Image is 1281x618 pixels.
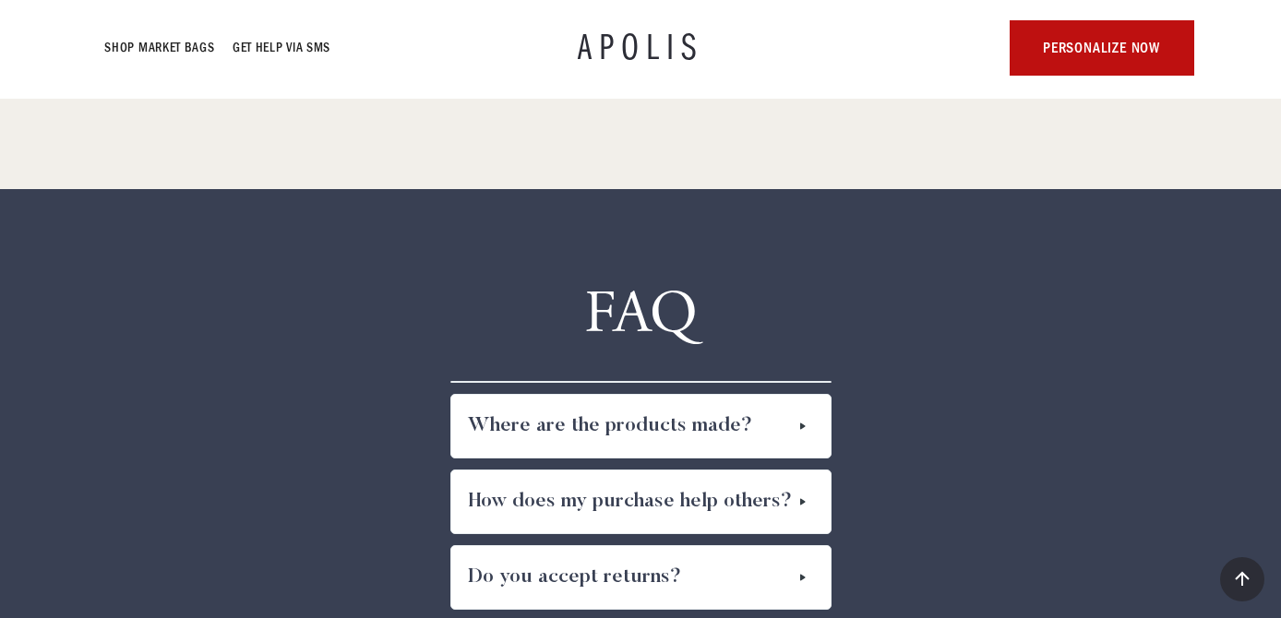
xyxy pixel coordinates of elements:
a: GET HELP VIA SMS [233,37,331,59]
h4: Do you accept returns? [468,563,681,592]
h4: Where are the products made? [468,411,752,441]
h3: FAQ [584,278,697,351]
a: APOLIS [578,30,703,66]
a: Shop Market bags [105,37,215,59]
h4: How does my purchase help others? [468,487,792,517]
a: personalize now [1010,20,1194,76]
